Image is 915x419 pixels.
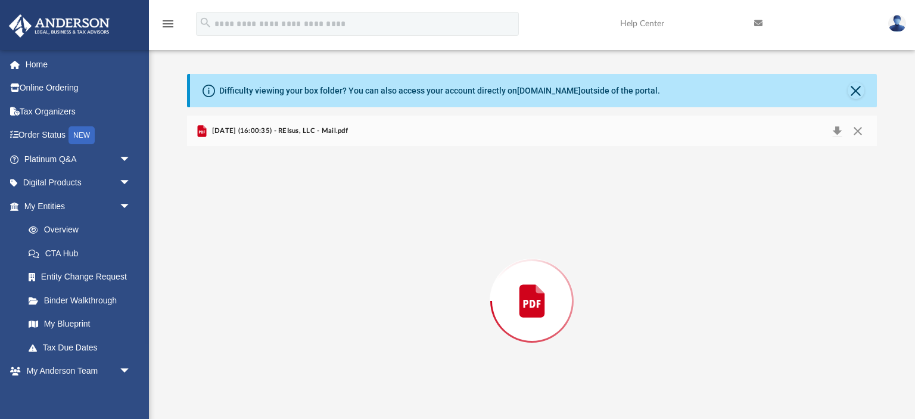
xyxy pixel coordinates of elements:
[199,16,212,29] i: search
[8,147,149,171] a: Platinum Q&Aarrow_drop_down
[17,241,149,265] a: CTA Hub
[8,52,149,76] a: Home
[17,288,149,312] a: Binder Walkthrough
[847,123,869,139] button: Close
[17,265,149,289] a: Entity Change Request
[119,171,143,195] span: arrow_drop_down
[119,147,143,172] span: arrow_drop_down
[209,126,347,136] span: [DATE] (16:00:35) - REIsus, LLC - Mail.pdf
[17,312,143,336] a: My Blueprint
[69,126,95,144] div: NEW
[826,123,848,139] button: Download
[8,194,149,218] a: My Entitiesarrow_drop_down
[219,85,660,97] div: Difficulty viewing your box folder? You can also access your account directly on outside of the p...
[848,82,864,99] button: Close
[8,123,149,148] a: Order StatusNEW
[8,171,149,195] a: Digital Productsarrow_drop_down
[17,218,149,242] a: Overview
[17,336,149,359] a: Tax Due Dates
[8,359,143,383] a: My Anderson Teamarrow_drop_down
[161,17,175,31] i: menu
[161,23,175,31] a: menu
[119,359,143,384] span: arrow_drop_down
[8,76,149,100] a: Online Ordering
[888,15,906,32] img: User Pic
[517,86,581,95] a: [DOMAIN_NAME]
[8,100,149,123] a: Tax Organizers
[5,14,113,38] img: Anderson Advisors Platinum Portal
[119,194,143,219] span: arrow_drop_down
